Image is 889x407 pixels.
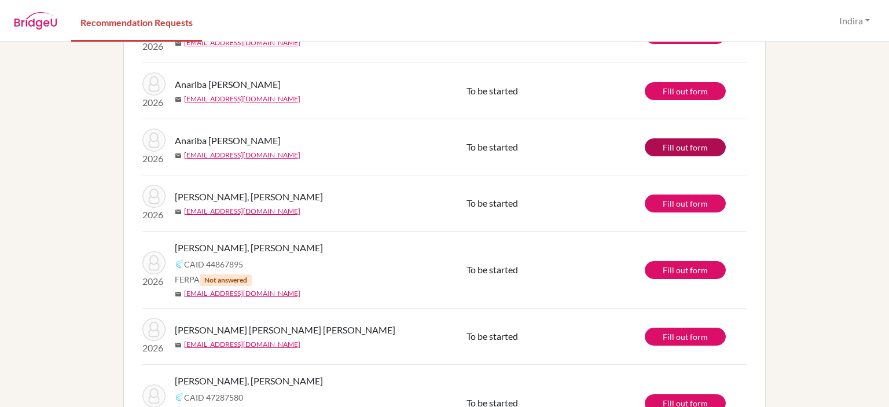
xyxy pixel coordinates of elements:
span: CAID 47287580 [184,391,243,404]
span: [PERSON_NAME], [PERSON_NAME] [175,241,323,255]
span: Anariba [PERSON_NAME] [175,78,281,91]
p: 2026 [142,152,166,166]
span: mail [175,208,182,215]
a: [EMAIL_ADDRESS][DOMAIN_NAME] [184,94,300,104]
span: To be started [466,331,518,342]
span: FERPA [175,273,252,286]
a: Fill out form [645,195,726,212]
img: Anariba Larios, Valeria [142,129,166,152]
p: 2026 [142,39,166,53]
a: [EMAIL_ADDRESS][DOMAIN_NAME] [184,339,300,350]
span: mail [175,342,182,349]
a: [EMAIL_ADDRESS][DOMAIN_NAME] [184,206,300,217]
span: To be started [466,197,518,208]
span: mail [175,96,182,103]
span: [PERSON_NAME] [PERSON_NAME] [PERSON_NAME] [175,323,395,337]
a: Fill out form [645,328,726,346]
span: [PERSON_NAME], [PERSON_NAME] [175,190,323,204]
a: [EMAIL_ADDRESS][DOMAIN_NAME] [184,150,300,160]
a: Fill out form [645,82,726,100]
span: Anariba [PERSON_NAME] [175,134,281,148]
img: Common App logo [175,259,184,269]
span: CAID 44867895 [184,258,243,270]
button: Indira [834,10,875,32]
span: mail [175,152,182,159]
span: Not answered [200,274,252,286]
img: Common App logo [175,393,184,402]
span: [PERSON_NAME], [PERSON_NAME] [175,374,323,388]
a: [EMAIL_ADDRESS][DOMAIN_NAME] [184,288,300,299]
img: McCarthy Navarro, Sofia Millena [142,185,166,208]
a: Fill out form [645,261,726,279]
span: mail [175,40,182,47]
p: 2026 [142,274,166,288]
img: Anariba Larios, Valeria [142,72,166,96]
p: 2026 [142,96,166,109]
p: 2026 [142,208,166,222]
span: To be started [466,85,518,96]
a: Recommendation Requests [71,2,202,42]
span: mail [175,291,182,298]
span: To be started [466,141,518,152]
a: [EMAIL_ADDRESS][DOMAIN_NAME] [184,38,300,48]
img: Mejía Ramos, Matías [142,251,166,274]
img: Canizalez Pavón, Katherine Vanessa [142,318,166,341]
p: 2026 [142,341,166,355]
img: BridgeU logo [14,12,57,30]
a: Fill out form [645,138,726,156]
span: To be started [466,264,518,275]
